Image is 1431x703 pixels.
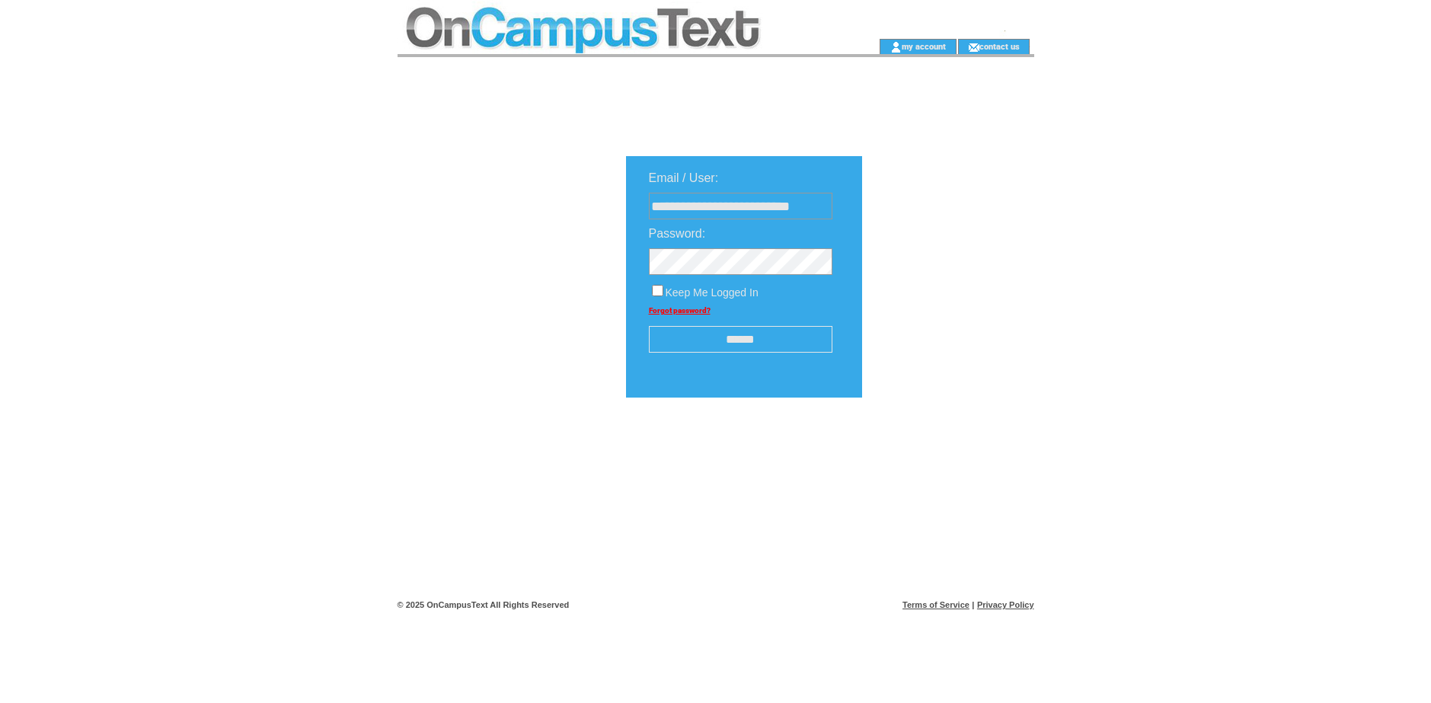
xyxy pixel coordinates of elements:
[398,600,570,609] span: © 2025 OnCampusText All Rights Reserved
[979,41,1020,51] a: contact us
[902,600,969,609] a: Terms of Service
[902,41,946,51] a: my account
[890,41,902,53] img: account_icon.gif
[666,286,759,299] span: Keep Me Logged In
[649,227,706,240] span: Password:
[649,306,711,315] a: Forgot password?
[968,41,979,53] img: contact_us_icon.gif
[906,436,982,455] img: transparent.png
[977,600,1034,609] a: Privacy Policy
[972,600,974,609] span: |
[649,171,719,184] span: Email / User:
